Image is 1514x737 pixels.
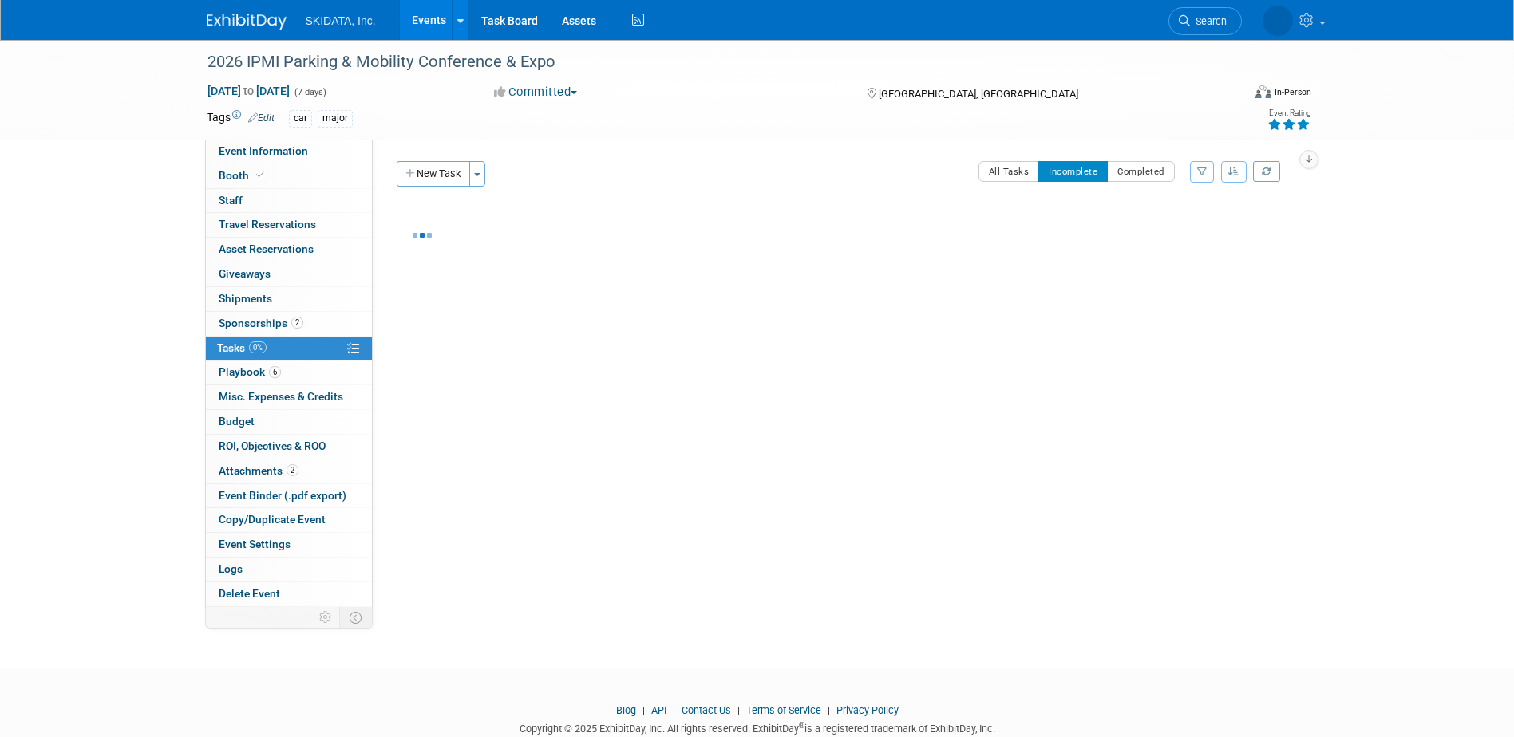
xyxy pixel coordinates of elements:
[219,489,346,502] span: Event Binder (.pdf export)
[682,704,731,716] a: Contact Us
[219,513,326,526] span: Copy/Duplicate Event
[219,415,255,428] span: Budget
[291,317,303,329] span: 2
[339,607,372,628] td: Toggle Event Tabs
[312,607,340,628] td: Personalize Event Tab Strip
[616,704,636,716] a: Blog
[206,435,372,459] a: ROI, Objectives & ROO
[219,194,243,207] span: Staff
[219,439,326,452] span: ROI, Objectives & ROO
[836,704,899,716] a: Privacy Policy
[206,484,372,508] a: Event Binder (.pdf export)
[206,164,372,188] a: Booth
[207,109,275,128] td: Tags
[206,533,372,557] a: Event Settings
[1253,161,1280,182] a: Refresh
[219,218,316,231] span: Travel Reservations
[1274,86,1311,98] div: In-Person
[217,341,267,354] span: Tasks
[219,267,271,280] span: Giveaways
[241,85,256,97] span: to
[219,144,308,157] span: Event Information
[733,704,744,716] span: |
[1038,161,1108,182] button: Incomplete
[249,341,267,353] span: 0%
[206,459,372,483] a: Attachments2
[978,161,1040,182] button: All Tasks
[206,410,372,434] a: Budget
[669,704,679,716] span: |
[306,14,376,27] span: SKIDATA, Inc.
[638,704,649,716] span: |
[413,233,432,238] img: loading...
[824,704,834,716] span: |
[206,508,372,532] a: Copy/Duplicate Event
[206,238,372,262] a: Asset Reservations
[219,292,272,305] span: Shipments
[206,558,372,581] a: Logs
[799,721,804,730] sup: ®
[318,110,353,127] div: major
[206,140,372,164] a: Event Information
[206,287,372,311] a: Shipments
[248,112,275,124] a: Edit
[207,84,291,98] span: [DATE] [DATE]
[206,189,372,213] a: Staff
[289,110,312,127] div: car
[1263,6,1293,36] img: Mary Beth McNair
[219,464,298,477] span: Attachments
[1168,7,1242,35] a: Search
[256,171,264,179] i: Booth reservation complete
[219,242,314,255] span: Asset Reservations
[219,169,267,182] span: Booth
[746,704,821,716] a: Terms of Service
[219,365,281,378] span: Playbook
[1255,85,1271,98] img: Format-Inperson.png
[1107,161,1175,182] button: Completed
[202,48,1218,77] div: 2026 IPMI Parking & Mobility Conference & Expo
[287,464,298,476] span: 2
[219,390,343,403] span: Misc. Expenses & Credits
[651,704,666,716] a: API
[206,582,372,606] a: Delete Event
[1267,109,1310,117] div: Event Rating
[397,161,470,187] button: New Task
[206,337,372,361] a: Tasks0%
[206,262,372,286] a: Giveaways
[219,317,303,329] span: Sponsorships
[206,213,372,237] a: Travel Reservations
[219,538,291,550] span: Event Settings
[879,88,1078,100] span: [GEOGRAPHIC_DATA], [GEOGRAPHIC_DATA]
[206,312,372,336] a: Sponsorships2
[206,361,372,384] a: Playbook6
[269,366,281,378] span: 6
[1148,83,1312,107] div: Event Format
[219,587,280,600] span: Delete Event
[488,84,583,100] button: Committed
[207,14,287,30] img: ExhibitDay
[206,385,372,409] a: Misc. Expenses & Credits
[1190,15,1227,27] span: Search
[293,87,326,97] span: (7 days)
[219,562,243,575] span: Logs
